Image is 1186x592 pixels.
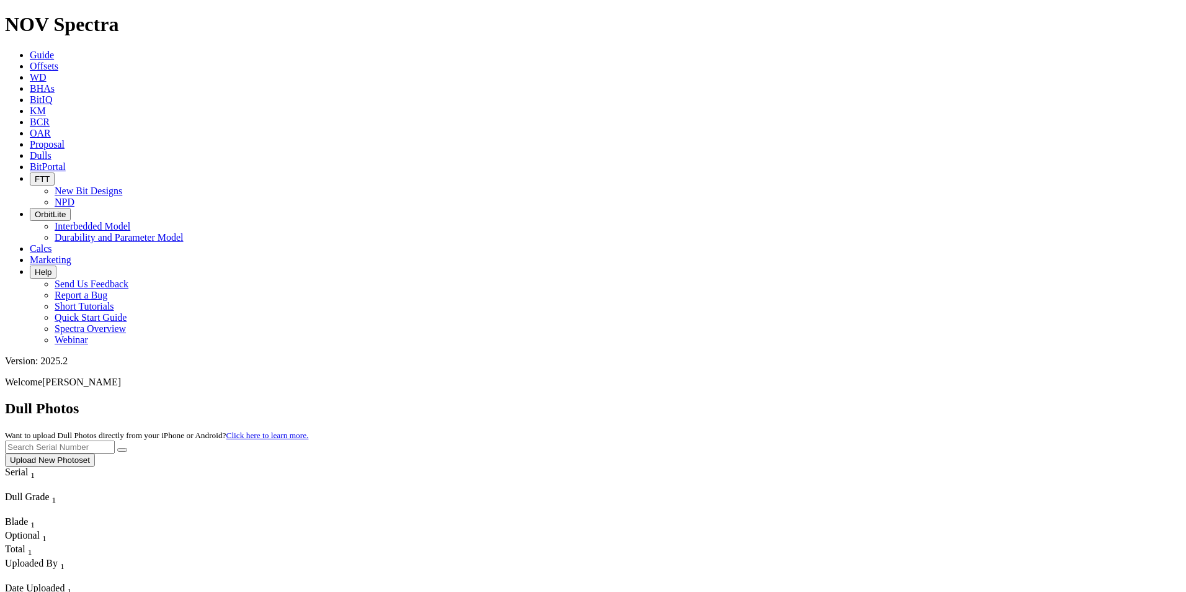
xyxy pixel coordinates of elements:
a: Report a Bug [55,290,107,300]
span: Dull Grade [5,491,50,502]
a: Marketing [30,254,71,265]
div: Column Menu [5,480,58,491]
a: BitIQ [30,94,52,105]
button: Upload New Photoset [5,454,95,467]
button: OrbitLite [30,208,71,221]
a: Webinar [55,334,88,345]
span: Sort None [42,530,47,540]
a: Click here to learn more. [226,431,309,440]
p: Welcome [5,377,1181,388]
sub: 1 [42,534,47,543]
button: FTT [30,173,55,186]
span: Serial [5,467,28,477]
div: Sort None [5,558,122,583]
a: OAR [30,128,51,138]
div: Uploaded By Sort None [5,558,122,572]
span: Blade [5,516,28,527]
span: FTT [35,174,50,184]
a: BHAs [30,83,55,94]
a: NPD [55,197,74,207]
a: BCR [30,117,50,127]
div: Sort None [5,530,48,544]
div: Serial Sort None [5,467,58,480]
a: Proposal [30,139,65,150]
div: Column Menu [5,505,92,516]
div: Version: 2025.2 [5,356,1181,367]
a: Durability and Parameter Model [55,232,184,243]
a: Send Us Feedback [55,279,128,289]
span: Total [5,544,25,554]
span: Sort None [30,516,35,527]
div: Blade Sort None [5,516,48,530]
h1: NOV Spectra [5,13,1181,36]
a: Calcs [30,243,52,254]
div: Sort None [5,516,48,530]
a: Spectra Overview [55,323,126,334]
span: Optional [5,530,40,540]
sub: 1 [30,470,35,480]
div: Optional Sort None [5,530,48,544]
span: Sort None [52,491,56,502]
span: Sort None [60,558,65,568]
div: Sort None [5,467,58,491]
a: Guide [30,50,54,60]
a: BitPortal [30,161,66,172]
sub: 1 [28,548,32,557]
span: Sort None [30,467,35,477]
input: Search Serial Number [5,441,115,454]
sub: 1 [60,562,65,571]
div: Column Menu [5,572,122,583]
a: Short Tutorials [55,301,114,312]
button: Help [30,266,56,279]
a: Interbedded Model [55,221,130,231]
div: Total Sort None [5,544,48,557]
sub: 1 [30,520,35,529]
span: [PERSON_NAME] [42,377,121,387]
sub: 1 [52,495,56,505]
div: Sort None [5,544,48,557]
h2: Dull Photos [5,400,1181,417]
small: Want to upload Dull Photos directly from your iPhone or Android? [5,431,308,440]
div: Dull Grade Sort None [5,491,92,505]
a: Dulls [30,150,51,161]
a: KM [30,105,46,116]
a: WD [30,72,47,83]
span: Sort None [28,544,32,554]
span: Uploaded By [5,558,58,568]
span: Help [35,267,51,277]
div: Sort None [5,491,92,516]
a: Quick Start Guide [55,312,127,323]
a: Offsets [30,61,58,71]
a: New Bit Designs [55,186,122,196]
span: OrbitLite [35,210,66,219]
